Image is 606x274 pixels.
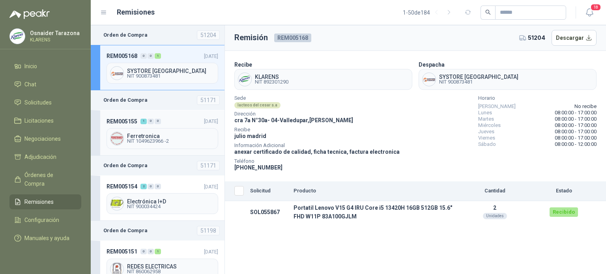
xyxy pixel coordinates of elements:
[9,113,81,128] a: Licitaciones
[555,122,597,129] span: 08:00:00 - 17:00:00
[204,53,218,59] span: [DATE]
[9,231,81,246] a: Manuales y ayuda
[127,139,215,144] span: NIT 1049623966 -2
[478,96,597,100] span: Horario
[155,249,161,254] div: 1
[290,201,455,224] td: Portatil Lenovo V15 G4 IRU Core i5 13420H 16GB 512GB 15.6" FHD W11P 83A100GJLM
[234,149,400,155] span: anexar certificado de calidad, ficha tecnica, factura electronica
[91,25,224,45] a: Orden de Compra51204
[107,182,137,191] span: REM005154
[478,135,495,141] span: Viernes
[555,110,597,116] span: 08:00:00 - 17:00:00
[110,132,123,145] img: Company Logo
[24,62,37,71] span: Inicio
[9,95,81,110] a: Solicitudes
[110,67,123,80] img: Company Logo
[483,213,507,219] div: Unidades
[103,227,148,235] b: Orden de Compra
[140,249,147,254] div: 0
[9,168,81,191] a: Órdenes de Compra
[107,247,137,256] span: REM005151
[234,164,282,171] span: [PHONE_NUMBER]
[155,119,161,124] div: 0
[24,98,52,107] span: Solicitudes
[148,249,154,254] div: 0
[534,181,593,201] th: Estado
[423,73,436,86] img: Company Logo
[247,181,290,201] th: Solicitud
[24,116,54,125] span: Licitaciones
[24,171,74,188] span: Órdenes de Compra
[103,96,148,104] b: Orden de Compra
[140,184,147,189] div: 2
[9,194,81,209] a: Remisiones
[234,117,353,123] span: cra 7a N°30a- 04 - Valledupar , [PERSON_NAME]
[534,201,593,224] td: Recibido
[255,80,288,84] span: NIT 892301290
[247,201,290,224] td: SOL055867
[552,30,597,46] button: Descargar
[148,53,154,59] div: 0
[234,133,266,139] span: julio madrid
[9,9,50,19] img: Logo peakr
[234,32,268,44] h3: Remisión
[9,149,81,164] a: Adjudicación
[458,205,531,211] p: 2
[103,31,148,39] b: Orden de Compra
[478,103,516,110] span: [PERSON_NAME]
[110,197,123,210] img: Company Logo
[91,90,224,110] a: Orden de Compra51171
[107,117,137,126] span: REM005155
[234,62,252,68] b: Recibe
[274,34,311,42] span: REM005168
[590,4,601,11] span: 18
[234,128,400,132] span: Recibe
[204,118,218,124] span: [DATE]
[197,95,220,105] div: 51171
[528,34,545,42] span: 51204
[91,156,224,175] a: Orden de Compra51171
[439,80,518,84] span: NIT 900873481
[148,184,154,189] div: 0
[225,181,247,201] th: Seleccionar/deseleccionar
[197,226,220,235] div: 51198
[140,119,147,124] div: 1
[24,216,59,224] span: Configuración
[117,7,155,18] h1: Remisiones
[91,110,224,155] a: REM005155100[DATE] Company LogoFerretronicaNIT 1049623966 -2
[30,30,80,36] p: Osnaider Tarazona
[140,53,147,59] div: 0
[24,234,69,242] span: Manuales y ayuda
[127,74,215,78] span: NIT 900873481
[24,198,54,206] span: Remisiones
[574,103,597,110] span: No recibe
[107,52,137,60] span: REM005168
[91,221,224,240] a: Orden de Compra51198
[555,135,597,141] span: 08:00:00 - 17:00:00
[148,119,154,124] div: 0
[582,6,597,20] button: 18
[24,153,56,161] span: Adjudicación
[24,134,61,143] span: Negociaciones
[439,74,518,80] span: SYSTORE [GEOGRAPHIC_DATA]
[127,269,215,274] span: NIT 860062958
[238,73,251,86] img: Company Logo
[155,184,161,189] div: 0
[103,162,148,170] b: Orden de Compra
[485,9,491,15] span: search
[127,133,215,139] span: Ferretronica
[455,181,534,201] th: Cantidad
[9,212,81,227] a: Configuración
[204,249,218,255] span: [DATE]
[478,141,496,147] span: Sábado
[478,110,492,116] span: Lunes
[419,62,445,68] b: Despacha
[234,102,281,108] div: lacteos del cesar s.a
[197,161,220,170] div: 51171
[478,116,494,122] span: Martes
[555,116,597,122] span: 08:00:00 - 17:00:00
[91,45,224,90] a: REM005168001[DATE] Company LogoSYSTORE [GEOGRAPHIC_DATA]NIT 900873481
[127,199,215,204] span: Electrónica I+D
[555,141,597,147] span: 08:00:00 - 12:00:00
[9,131,81,146] a: Negociaciones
